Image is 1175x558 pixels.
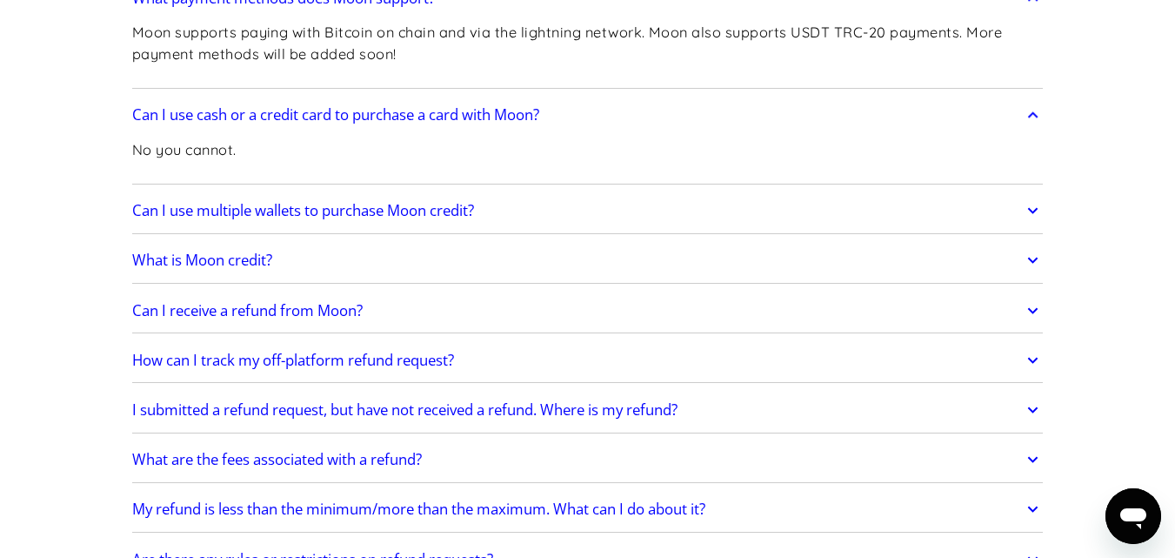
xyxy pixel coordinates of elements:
[132,441,1044,478] a: What are the fees associated with a refund?
[132,97,1044,134] a: Can I use cash or a credit card to purchase a card with Moon?
[132,22,1044,64] p: Moon supports paying with Bitcoin on chain and via the lightning network. Moon also supports USDT...
[132,302,363,319] h2: Can I receive a refund from Moon?
[132,243,1044,279] a: What is Moon credit?
[132,202,474,219] h2: Can I use multiple wallets to purchase Moon credit?
[132,401,678,419] h2: I submitted a refund request, but have not received a refund. Where is my refund?
[132,139,237,161] p: No you cannot.
[132,192,1044,229] a: Can I use multiple wallets to purchase Moon credit?
[1105,488,1161,544] iframe: Button to launch messaging window
[132,252,272,269] h2: What is Moon credit?
[132,106,539,124] h2: Can I use cash or a credit card to purchase a card with Moon?
[132,501,705,518] h2: My refund is less than the minimum/more than the maximum. What can I do about it?
[132,292,1044,329] a: Can I receive a refund from Moon?
[132,451,422,468] h2: What are the fees associated with a refund?
[132,342,1044,379] a: How can I track my off-platform refund request?
[132,352,454,369] h2: How can I track my off-platform refund request?
[132,392,1044,428] a: I submitted a refund request, but have not received a refund. Where is my refund?
[132,491,1044,528] a: My refund is less than the minimum/more than the maximum. What can I do about it?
